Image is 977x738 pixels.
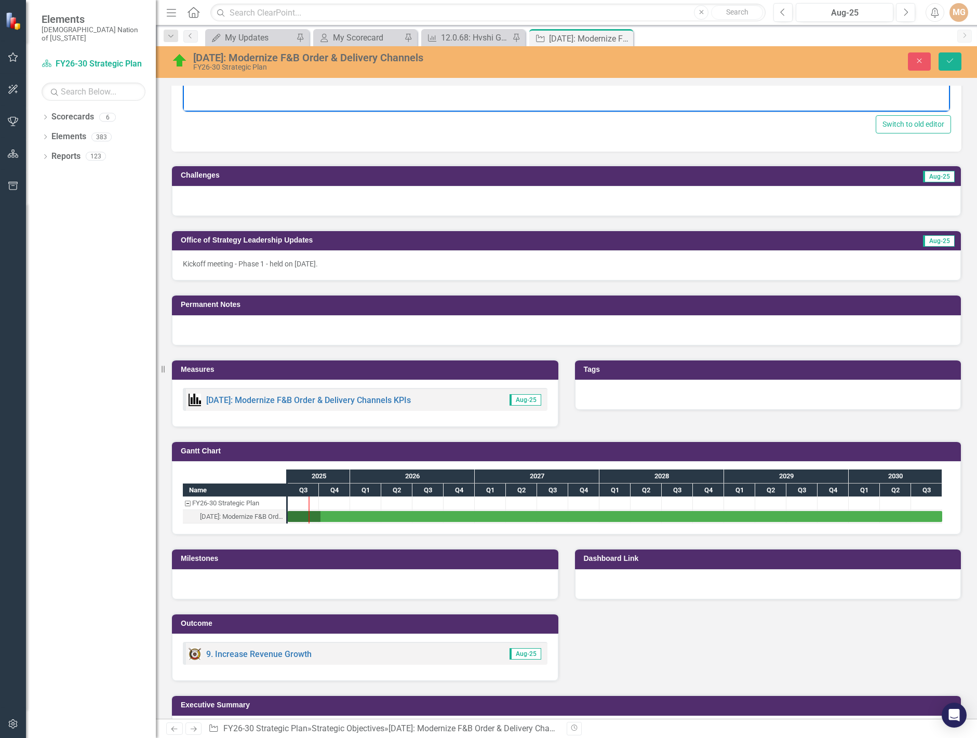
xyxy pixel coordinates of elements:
input: Search Below... [42,83,145,101]
span: Aug-25 [923,235,955,247]
div: Q2 [880,484,911,497]
div: Task: Start date: 2025-07-01 End date: 2030-09-30 [183,510,286,524]
h3: Office of Strategy Leadership Updates [181,236,802,244]
div: Open Intercom Messenger [942,703,967,728]
small: [DEMOGRAPHIC_DATA] Nation of [US_STATE] [42,25,145,43]
div: Q3 [911,484,942,497]
div: Task: FY26-30 Strategic Plan Start date: 2025-07-01 End date: 2025-07-02 [183,497,286,510]
a: [DATE]: Modernize F&B Order & Delivery Channels KPIs [206,395,411,405]
div: Q3 [412,484,444,497]
div: [DATE]: Modernize F&B Order & Delivery Channels [389,723,569,733]
div: 2026 [350,469,475,483]
img: Performance Management [189,394,201,406]
div: Q3 [537,484,568,497]
h3: Tags [584,366,956,373]
div: [DATE]: Modernize F&B Order & Delivery Channels [193,52,614,63]
button: Search [711,5,763,20]
a: FY26-30 Strategic Plan [42,58,145,70]
div: 383 [91,132,112,141]
img: On Target [171,52,188,69]
li: Timeline of strategic project [23,94,765,106]
h3: Dashboard Link [584,555,956,562]
a: 9. Increase Revenue Growth [206,649,312,659]
div: Q4 [818,484,849,497]
a: Strategic Objectives [312,723,384,733]
h3: Measures [181,366,553,373]
div: FY26-30 Strategic Plan [183,497,286,510]
div: 9.4.43: Modernize F&B Order & Delivery Channels [183,510,286,524]
a: Scorecards [51,111,94,123]
button: Aug-25 [796,3,893,22]
div: [DATE]: Modernize F&B Order & Delivery Channels [200,510,283,524]
p: Kickoff meeting - Phase 1 - held on [DATE]. [183,259,950,269]
div: Q1 [350,484,381,497]
li: Committee and extended team members identified [23,82,765,94]
div: Q2 [755,484,786,497]
div: Task: Start date: 2025-07-01 End date: 2030-09-30 [288,511,942,522]
a: My Scorecard [316,31,401,44]
p: Phase I project kickoff meeting. Items to be determined: [3,23,765,36]
div: Q2 [381,484,412,497]
div: Q1 [599,484,631,497]
div: Name [183,484,286,497]
div: Q1 [849,484,880,497]
a: FY26-30 Strategic Plan [223,723,307,733]
h3: Milestones [181,555,553,562]
a: 12.0.68: Hvshi Gift Shop Inventory KPIs [424,31,510,44]
a: Reports [51,151,81,163]
button: MG [949,3,968,22]
div: » » [208,723,558,735]
div: Q4 [568,484,599,497]
h3: Permanent Notes [181,301,956,308]
h3: Challenges [181,171,601,179]
div: 2028 [599,469,724,483]
div: Aug-25 [799,7,890,19]
div: Q2 [506,484,537,497]
div: My Scorecard [333,31,401,44]
div: FY26-30 Strategic Plan [192,497,259,510]
img: ClearPoint Strategy [5,11,23,30]
button: Switch to old editor [876,115,951,133]
li: Responsible, accountable, consulted, informed (RACI) members identified [23,69,765,82]
h3: Outcome [181,620,553,627]
span: Search [726,8,748,16]
div: Q2 [631,484,662,497]
input: Search ClearPoint... [210,4,766,22]
div: Q3 [288,484,319,497]
div: 12.0.68: Hvshi Gift Shop Inventory KPIs [441,31,510,44]
div: Q4 [444,484,475,497]
div: Q3 [786,484,818,497]
div: Q1 [724,484,755,497]
div: FY26-30 Strategic Plan [193,63,614,71]
div: Q4 [319,484,350,497]
div: 2030 [849,469,942,483]
li: In-Scope and out-of-scope [23,57,765,69]
p: Phase I project kickoff meeting held on [DATE]. It was determined after meeting to narrow focus t... [3,3,765,15]
h3: Gantt Chart [181,447,956,455]
a: My Updates [208,31,293,44]
span: Aug-25 [510,648,541,660]
div: My Updates [225,31,293,44]
div: Q3 [662,484,693,497]
div: 6 [99,113,116,122]
img: Focus Area [189,648,201,660]
span: Aug-25 [923,171,955,182]
div: 123 [86,152,106,161]
div: 2027 [475,469,599,483]
div: 2025 [288,469,350,483]
div: [DATE]: Modernize F&B Order & Delivery Channels [549,32,631,45]
div: Q1 [475,484,506,497]
h3: Executive Summary [181,701,956,709]
div: 2029 [724,469,849,483]
li: Five project outcomes from strategy execution [23,44,765,57]
span: Aug-25 [510,394,541,406]
span: Elements [42,13,145,25]
a: Elements [51,131,86,143]
div: Q4 [693,484,724,497]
